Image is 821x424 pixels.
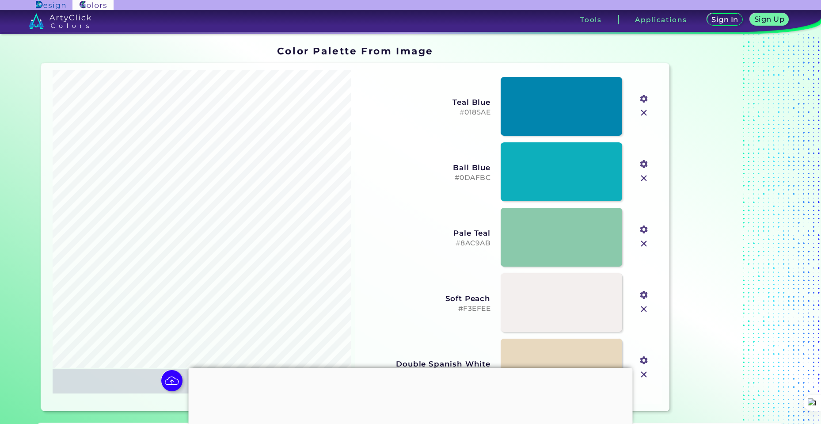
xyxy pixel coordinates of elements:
[638,172,650,184] img: icon_close.svg
[635,16,687,23] h3: Applications
[362,359,490,368] h3: Double Spanish White
[362,174,490,182] h5: #0DAFBC
[362,305,490,313] h5: #F3EFEE
[362,98,490,107] h3: Teal Blue
[673,42,783,415] iframe: Advertisement
[752,14,787,25] a: Sign Up
[29,13,91,29] img: logo_artyclick_colors_white.svg
[713,16,737,23] h5: Sign In
[362,163,490,172] h3: Ball Blue
[638,303,650,315] img: icon_close.svg
[362,229,490,237] h3: Pale Teal
[638,369,650,380] img: icon_close.svg
[756,16,783,23] h5: Sign Up
[709,14,741,25] a: Sign In
[638,107,650,118] img: icon_close.svg
[362,294,490,303] h3: Soft Peach
[362,239,490,248] h5: #8AC9AB
[161,370,182,391] img: icon picture
[580,16,602,23] h3: Tools
[362,108,490,117] h5: #0185AE
[638,238,650,249] img: icon_close.svg
[189,368,633,423] iframe: Advertisement
[277,44,433,57] h1: Color Palette From Image
[36,1,65,9] img: ArtyClick Design logo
